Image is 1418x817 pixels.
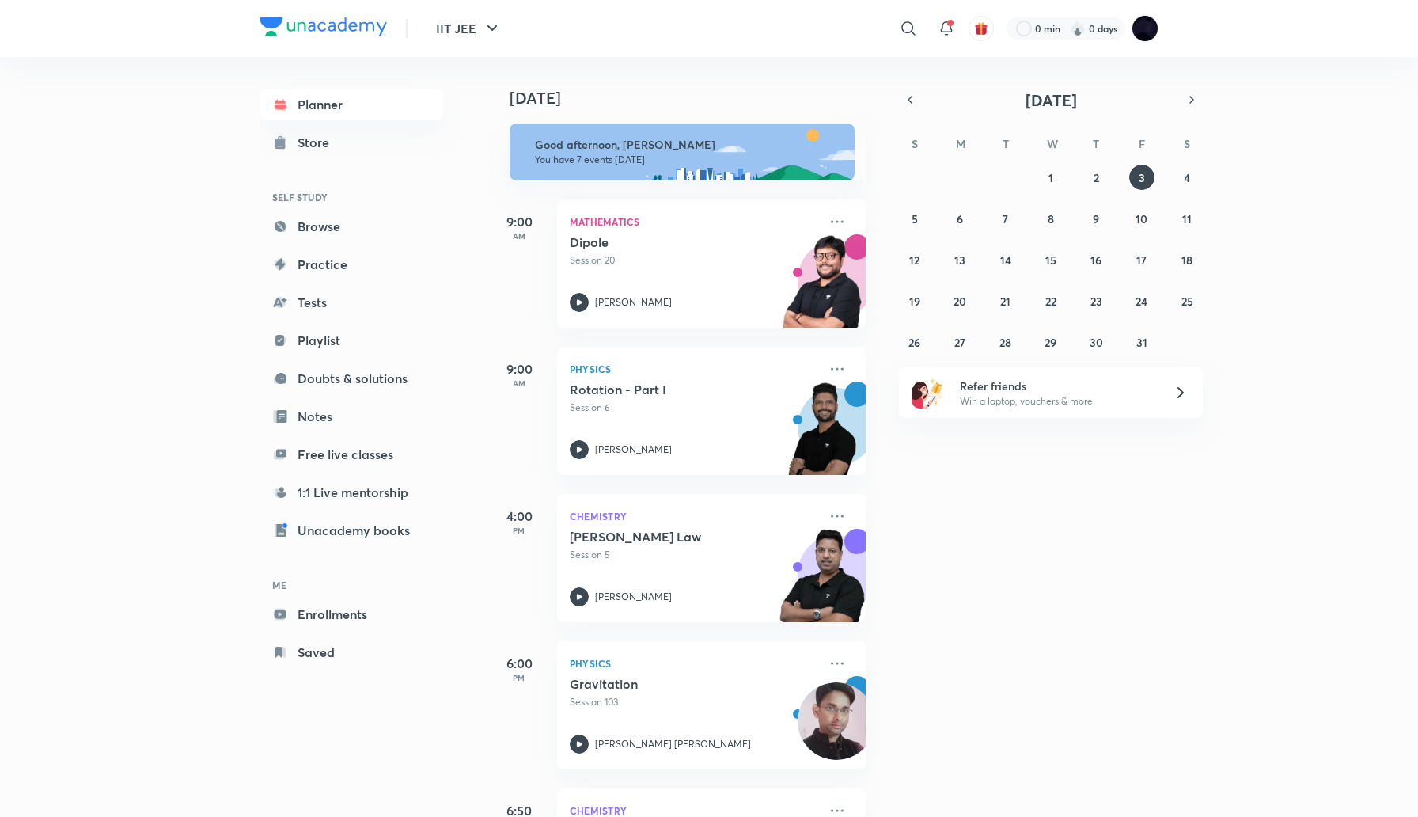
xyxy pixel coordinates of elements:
p: Mathematics [570,212,818,231]
a: Free live classes [260,439,443,470]
abbr: October 2, 2025 [1094,170,1099,185]
span: [DATE] [1026,89,1077,111]
abbr: October 7, 2025 [1003,211,1008,226]
p: Session 20 [570,253,818,268]
button: October 10, 2025 [1129,206,1154,231]
h6: SELF STUDY [260,184,443,211]
abbr: October 20, 2025 [954,294,966,309]
p: [PERSON_NAME] [595,443,672,457]
abbr: October 17, 2025 [1136,253,1147,268]
p: Win a laptop, vouchers & more [960,394,1154,408]
a: Playlist [260,325,443,356]
img: afternoon [510,123,855,180]
button: October 31, 2025 [1129,329,1154,355]
img: Company Logo [260,17,387,36]
abbr: Saturday [1184,136,1190,151]
h5: 9:00 [487,212,551,231]
a: Unacademy books [260,515,443,546]
h4: [DATE] [510,89,882,108]
h5: Dalton's Law [570,529,767,545]
a: Doubts & solutions [260,363,443,394]
abbr: October 26, 2025 [908,335,920,350]
abbr: October 16, 2025 [1090,253,1101,268]
h5: Rotation - Part I [570,382,767,397]
button: October 11, 2025 [1174,206,1200,231]
h6: ME [260,572,443,598]
p: Physics [570,654,818,673]
button: October 8, 2025 [1038,206,1063,231]
p: You have 7 events [DATE] [535,154,840,166]
abbr: Thursday [1093,136,1099,151]
abbr: October 25, 2025 [1181,294,1193,309]
h6: Refer friends [960,378,1154,394]
p: [PERSON_NAME] [595,590,672,604]
a: Planner [260,89,443,120]
img: Megha Gor [1132,15,1158,42]
img: unacademy [779,529,866,638]
p: Session 6 [570,401,818,415]
h5: Gravitation [570,676,767,692]
abbr: October 9, 2025 [1093,211,1099,226]
button: October 28, 2025 [993,329,1018,355]
abbr: October 14, 2025 [1000,253,1011,268]
p: AM [487,231,551,241]
h5: 6:00 [487,654,551,673]
a: Enrollments [260,598,443,630]
abbr: October 5, 2025 [912,211,918,226]
abbr: October 31, 2025 [1136,335,1147,350]
abbr: October 30, 2025 [1090,335,1103,350]
abbr: Tuesday [1003,136,1009,151]
abbr: October 12, 2025 [909,253,919,268]
img: referral [912,377,943,408]
img: avatar [974,21,988,36]
abbr: October 23, 2025 [1090,294,1102,309]
p: Session 103 [570,695,818,709]
button: October 7, 2025 [993,206,1018,231]
a: Saved [260,636,443,668]
abbr: October 22, 2025 [1045,294,1056,309]
button: October 12, 2025 [902,247,927,272]
button: October 4, 2025 [1174,165,1200,190]
a: Notes [260,401,443,432]
a: Tests [260,287,443,318]
button: October 24, 2025 [1129,288,1154,313]
button: October 5, 2025 [902,206,927,231]
img: unacademy [779,234,866,344]
button: October 19, 2025 [902,288,927,313]
abbr: October 18, 2025 [1181,253,1192,268]
h6: Good afternoon, [PERSON_NAME] [535,138,840,152]
a: 1:1 Live mentorship [260,477,443,508]
abbr: October 3, 2025 [1139,170,1145,185]
a: Practice [260,249,443,280]
button: October 15, 2025 [1038,247,1063,272]
abbr: October 4, 2025 [1184,170,1190,185]
abbr: Friday [1139,136,1145,151]
abbr: Monday [956,136,965,151]
p: Chemistry [570,507,818,526]
button: October 26, 2025 [902,329,927,355]
abbr: October 1, 2025 [1048,170,1053,185]
abbr: October 6, 2025 [957,211,963,226]
button: October 6, 2025 [947,206,973,231]
p: Physics [570,359,818,378]
abbr: October 28, 2025 [999,335,1011,350]
abbr: October 27, 2025 [954,335,965,350]
div: Store [298,133,339,152]
button: October 23, 2025 [1083,288,1109,313]
a: Store [260,127,443,158]
abbr: Sunday [912,136,918,151]
abbr: October 24, 2025 [1136,294,1147,309]
abbr: October 8, 2025 [1048,211,1054,226]
abbr: October 10, 2025 [1136,211,1147,226]
button: October 21, 2025 [993,288,1018,313]
p: AM [487,378,551,388]
p: PM [487,673,551,682]
button: October 30, 2025 [1083,329,1109,355]
abbr: October 19, 2025 [909,294,920,309]
abbr: October 11, 2025 [1182,211,1192,226]
button: October 22, 2025 [1038,288,1063,313]
h5: Dipole [570,234,767,250]
p: [PERSON_NAME] [595,295,672,310]
button: October 2, 2025 [1083,165,1109,190]
abbr: Wednesday [1047,136,1058,151]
